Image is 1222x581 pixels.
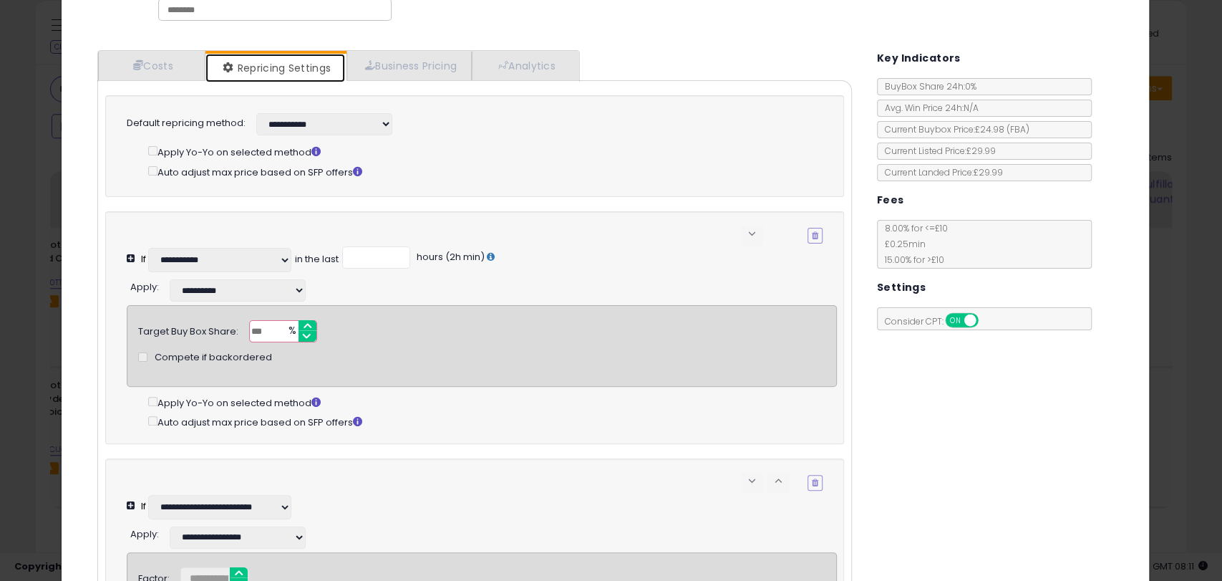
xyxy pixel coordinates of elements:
[472,51,578,80] a: Analytics
[155,351,272,365] span: Compete if backordered
[130,280,157,294] span: Apply
[812,231,818,240] i: Remove Condition
[295,253,339,267] div: in the last
[148,413,837,430] div: Auto adjust max price based on SFP offers
[812,479,818,487] i: Remove Condition
[148,143,823,160] div: Apply Yo-Yo on selected method
[745,474,759,488] span: keyboard_arrow_down
[877,191,904,209] h5: Fees
[975,123,1029,135] span: £24.98
[745,227,759,241] span: keyboard_arrow_down
[1007,123,1029,135] span: ( FBA )
[772,474,785,488] span: keyboard_arrow_up
[878,222,948,266] span: 8.00 % for <= £10
[878,145,996,157] span: Current Listed Price: £29.99
[878,254,944,266] span: 15.00 % for > £10
[127,117,246,130] label: Default repricing method:
[280,321,303,342] span: %
[138,320,238,339] div: Target Buy Box Share:
[878,123,1029,135] span: Current Buybox Price:
[877,279,926,297] h5: Settings
[414,250,484,264] span: hours (2h min)
[878,238,926,250] span: £0.25 min
[976,314,999,327] span: OFF
[130,276,159,294] div: :
[878,102,979,114] span: Avg. Win Price 24h: N/A
[148,163,823,180] div: Auto adjust max price based on SFP offers
[205,54,346,82] a: Repricing Settings
[148,394,837,410] div: Apply Yo-Yo on selected method
[878,315,997,327] span: Consider CPT:
[878,80,976,92] span: BuyBox Share 24h: 0%
[346,51,472,80] a: Business Pricing
[98,51,205,80] a: Costs
[130,527,157,541] span: Apply
[877,49,961,67] h5: Key Indicators
[946,314,964,327] span: ON
[878,166,1003,178] span: Current Landed Price: £29.99
[130,523,159,542] div: :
